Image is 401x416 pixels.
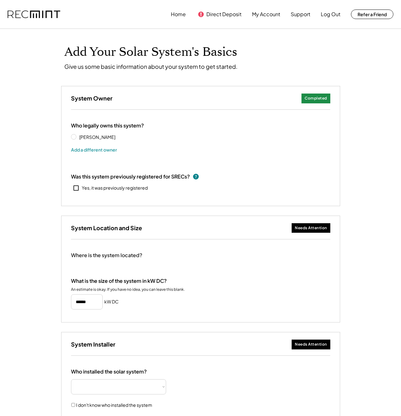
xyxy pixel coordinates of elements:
div: Yes, it was previously registered [82,185,148,191]
button: My Account [252,8,280,21]
h3: System Installer [71,341,115,348]
div: Who legally owns this system? [71,122,144,129]
label: [PERSON_NAME] [77,135,134,139]
button: Home [171,8,186,21]
button: Support [291,8,310,21]
h1: Add Your Solar System's Basics [64,45,337,60]
div: An estimate is okay. If you have no idea, you can leave this blank. [71,287,185,292]
h5: kW DC [104,299,119,305]
button: Log Out [321,8,340,21]
div: Needs Attention [295,225,327,231]
button: Refer a Friend [351,10,393,19]
div: Was this system previously registered for SRECs? [71,173,190,180]
div: Where is the system located? [71,252,142,259]
div: Give us some basic information about your system to get started. [64,63,237,70]
h3: System Location and Size [71,224,142,231]
button: Direct Deposit [206,8,242,21]
div: Who installed the solar system? [71,368,147,375]
button: Add a different owner [71,145,117,154]
div: Needs Attention [295,342,327,347]
img: recmint-logotype%403x.png [8,10,60,18]
label: I don't know who installed the system [76,402,152,408]
h3: System Owner [71,94,113,102]
div: What is the size of the system in kW DC? [71,278,167,284]
div: Completed [305,96,327,101]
